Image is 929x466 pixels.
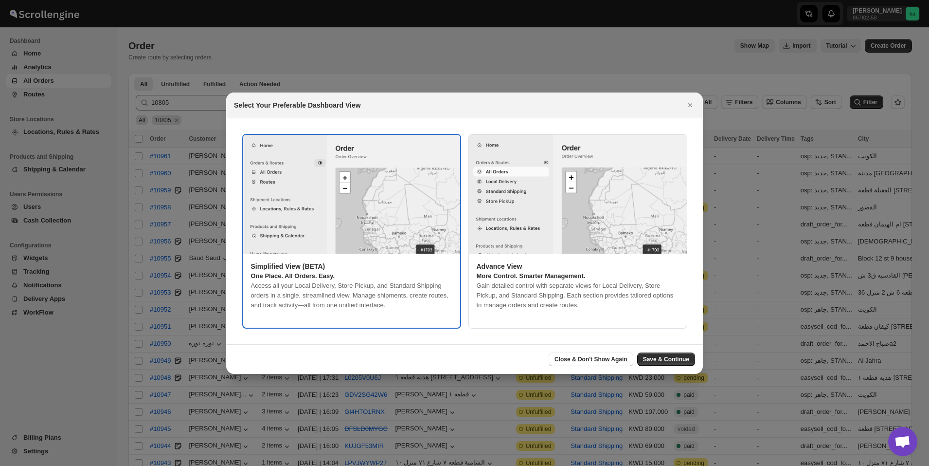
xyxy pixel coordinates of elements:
p: Gain detailed control with separate views for Local Delivery, Store Pickup, and Standard Shipping... [477,281,679,310]
p: Access all your Local Delivery, Store Pickup, and Standard Shipping orders in a single, streamlin... [251,281,452,310]
p: More Control. Smarter Management. [477,271,679,281]
span: Close & Don't Show Again [554,355,627,363]
p: One Place. All Orders. Easy. [251,271,452,281]
img: legacy [469,134,687,254]
p: Advance View [477,261,679,271]
span: Save & Continue [643,355,689,363]
button: Close & Don't Show Again [549,353,633,366]
button: Save & Continue [637,353,695,366]
h2: Select Your Preferable Dashboard View [234,100,361,110]
div: Open chat [888,427,917,456]
p: Simplified View (BETA) [251,261,452,271]
img: simplified [243,135,460,254]
button: Close [683,98,697,112]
